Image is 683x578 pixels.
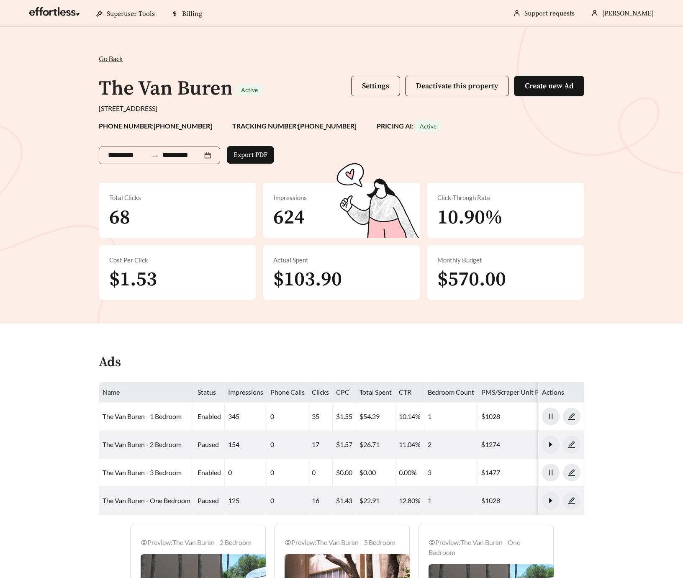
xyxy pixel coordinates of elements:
strong: TRACKING NUMBER: [PHONE_NUMBER] [232,122,357,130]
button: edit [563,492,580,509]
td: $1028 [478,403,553,431]
button: edit [563,464,580,481]
div: Actual Spent [273,255,410,265]
td: $0.00 [356,459,395,487]
span: [PERSON_NAME] [602,9,654,18]
td: $1.57 [333,431,356,459]
div: Preview: The Van Buren - 2 Bedroom [141,537,255,547]
span: edit [563,441,580,448]
span: eye [429,539,435,546]
td: $22.91 [356,487,395,515]
div: Monthly Budget [437,255,574,265]
a: The Van Buren - One Bedroom [103,496,190,504]
td: $1.43 [333,487,356,515]
td: 3 [424,459,478,487]
button: Deactivate this property [405,76,509,96]
td: $54.29 [356,403,395,431]
span: Go Back [99,54,123,62]
td: 0 [267,431,308,459]
td: 345 [225,403,267,431]
span: $570.00 [437,267,506,292]
div: Cost Per Click [109,255,246,265]
span: swap-right [151,152,159,159]
span: Export PDF [234,150,267,160]
td: $1274 [478,431,553,459]
td: 1 [424,487,478,515]
td: $26.71 [356,431,395,459]
span: paused [198,440,219,448]
td: $0.00 [333,459,356,487]
td: $1.55 [333,403,356,431]
div: Preview: The Van Buren - 3 Bedroom [285,537,399,547]
span: eye [285,539,291,546]
div: Click-Through Rate [437,193,574,203]
td: 12.80% [395,487,424,515]
button: caret-right [542,436,560,453]
td: 0 [308,459,333,487]
button: pause [542,408,560,425]
td: 2 [424,431,478,459]
a: The Van Buren - 1 Bedroom [103,412,182,420]
td: $1477 [478,459,553,487]
th: Clicks [308,382,333,403]
th: Phone Calls [267,382,308,403]
span: 68 [109,205,130,230]
td: 10.14% [395,403,424,431]
th: Impressions [225,382,267,403]
div: Preview: The Van Buren - One Bedroom [429,537,543,557]
span: eye [141,539,147,546]
button: Export PDF [227,146,274,164]
span: enabled [198,412,221,420]
span: 624 [273,205,305,230]
span: CPC [336,388,349,396]
td: 16 [308,487,333,515]
span: paused [198,496,219,504]
span: $103.90 [273,267,342,292]
strong: PHONE NUMBER: [PHONE_NUMBER] [99,122,212,130]
span: $1.53 [109,267,157,292]
a: The Van Buren - 2 Bedroom [103,440,182,448]
a: edit [563,468,580,476]
span: to [151,152,159,159]
td: 0.00% [395,459,424,487]
button: Create new Ad [514,76,584,96]
span: CTR [399,388,411,396]
span: Settings [362,81,389,91]
button: caret-right [542,492,560,509]
td: 17 [308,431,333,459]
span: 10.90% [437,205,503,230]
button: Settings [351,76,400,96]
div: Impressions [273,193,410,203]
td: $1028 [478,487,553,515]
a: edit [563,496,580,504]
td: 35 [308,403,333,431]
th: Actions [539,382,584,403]
h4: Ads [99,355,121,370]
strong: PRICING AI: [377,122,442,130]
a: The Van Buren - 3 Bedroom [103,468,182,476]
a: edit [563,412,580,420]
td: 0 [267,459,308,487]
span: Active [241,86,258,93]
span: Active [420,123,437,130]
th: Total Spent [356,382,395,403]
div: [STREET_ADDRESS] [99,103,584,113]
button: edit [563,436,580,453]
a: edit [563,440,580,448]
th: Bedroom Count [424,382,478,403]
td: 0 [267,403,308,431]
span: edit [563,413,580,420]
a: Support requests [524,9,575,18]
td: 1 [424,403,478,431]
td: 0 [267,487,308,515]
td: 125 [225,487,267,515]
span: edit [563,469,580,476]
span: Create new Ad [525,81,573,91]
td: 0 [225,459,267,487]
h1: The Van Buren [99,76,233,101]
span: Billing [182,10,202,18]
span: pause [542,413,559,420]
button: pause [542,464,560,481]
button: edit [563,408,580,425]
th: PMS/Scraper Unit Price [478,382,553,403]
